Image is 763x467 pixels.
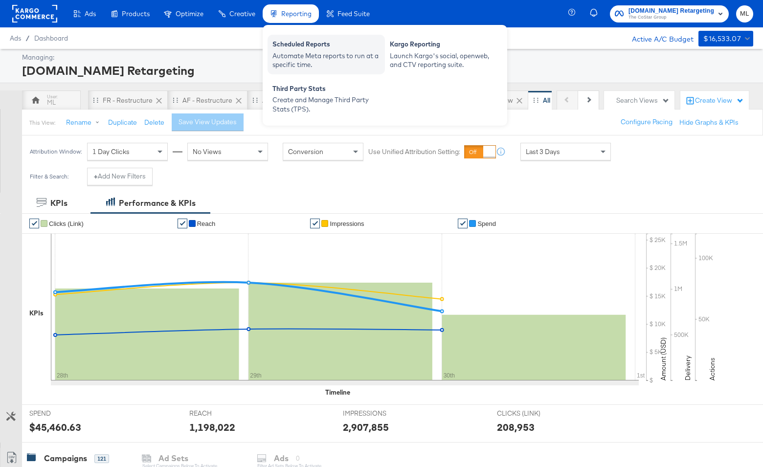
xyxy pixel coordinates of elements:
span: Last 3 Days [526,147,560,156]
div: $45,460.63 [29,420,81,434]
span: Ads [10,34,21,42]
span: Feed Suite [337,10,370,18]
span: Optimize [176,10,203,18]
text: Delivery [683,356,692,380]
button: Delete [144,118,164,127]
span: REACH [189,409,263,418]
div: FR - Restructure [103,96,153,105]
text: Amount (USD) [659,337,668,380]
div: Filter & Search: [29,173,69,180]
div: This View: [29,119,55,127]
span: Spend [477,220,496,227]
div: Active A/C Budget [622,31,694,45]
button: Configure Pacing [614,113,679,131]
div: Drag to reorder tab [252,97,258,103]
div: Drag to reorder tab [173,97,178,103]
a: ✔ [310,219,320,228]
span: CLICKS (LINK) [497,409,570,418]
div: 121 [94,454,109,463]
button: Hide Graphs & KPIs [679,118,739,127]
span: Products [122,10,150,18]
div: 2,907,855 [343,420,389,434]
div: KPIs [50,198,67,209]
span: No Views [193,147,222,156]
div: Managing: [22,53,751,62]
strong: + [94,172,98,181]
div: Drag to reorder tab [93,97,98,103]
a: ✔ [29,219,39,228]
a: ✔ [178,219,187,228]
div: KPIs [29,309,44,318]
span: Ads [85,10,96,18]
span: Reporting [281,10,312,18]
span: [DOMAIN_NAME] Retargeting [628,6,714,16]
div: Drag to reorder tab [533,97,539,103]
span: ML [740,8,749,20]
div: All Campaigns [543,96,587,105]
div: Search Views [616,96,670,105]
span: The CoStar Group [628,14,714,22]
a: Dashboard [34,34,68,42]
button: +Add New Filters [87,168,153,185]
button: ML [736,5,753,22]
text: Actions [708,357,717,380]
span: SPEND [29,409,103,418]
span: / [21,34,34,42]
span: 1 Day Clicks [92,147,130,156]
span: Conversion [288,147,323,156]
label: Use Unified Attribution Setting: [368,147,460,156]
div: [DOMAIN_NAME] Retargeting [22,62,751,79]
div: Attribution Window: [29,148,82,155]
span: Reach [197,220,216,227]
button: Rename [59,114,110,132]
button: [DOMAIN_NAME] RetargetingThe CoStar Group [610,5,729,22]
div: $16,533.07 [703,33,741,45]
span: Clicks (Link) [49,220,84,227]
a: ✔ [458,219,468,228]
span: Creative [229,10,255,18]
div: Campaigns [44,453,87,464]
button: $16,533.07 [698,31,753,46]
div: Create View [695,96,744,106]
span: Impressions [330,220,364,227]
div: APTs - ASC [262,96,295,105]
div: AF - Restructure [182,96,232,105]
div: Performance & KPIs [119,198,196,209]
button: Duplicate [108,118,137,127]
span: IMPRESSIONS [343,409,416,418]
div: 208,953 [497,420,535,434]
div: 1,198,022 [189,420,235,434]
div: ML [47,98,56,107]
div: Timeline [325,388,350,397]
